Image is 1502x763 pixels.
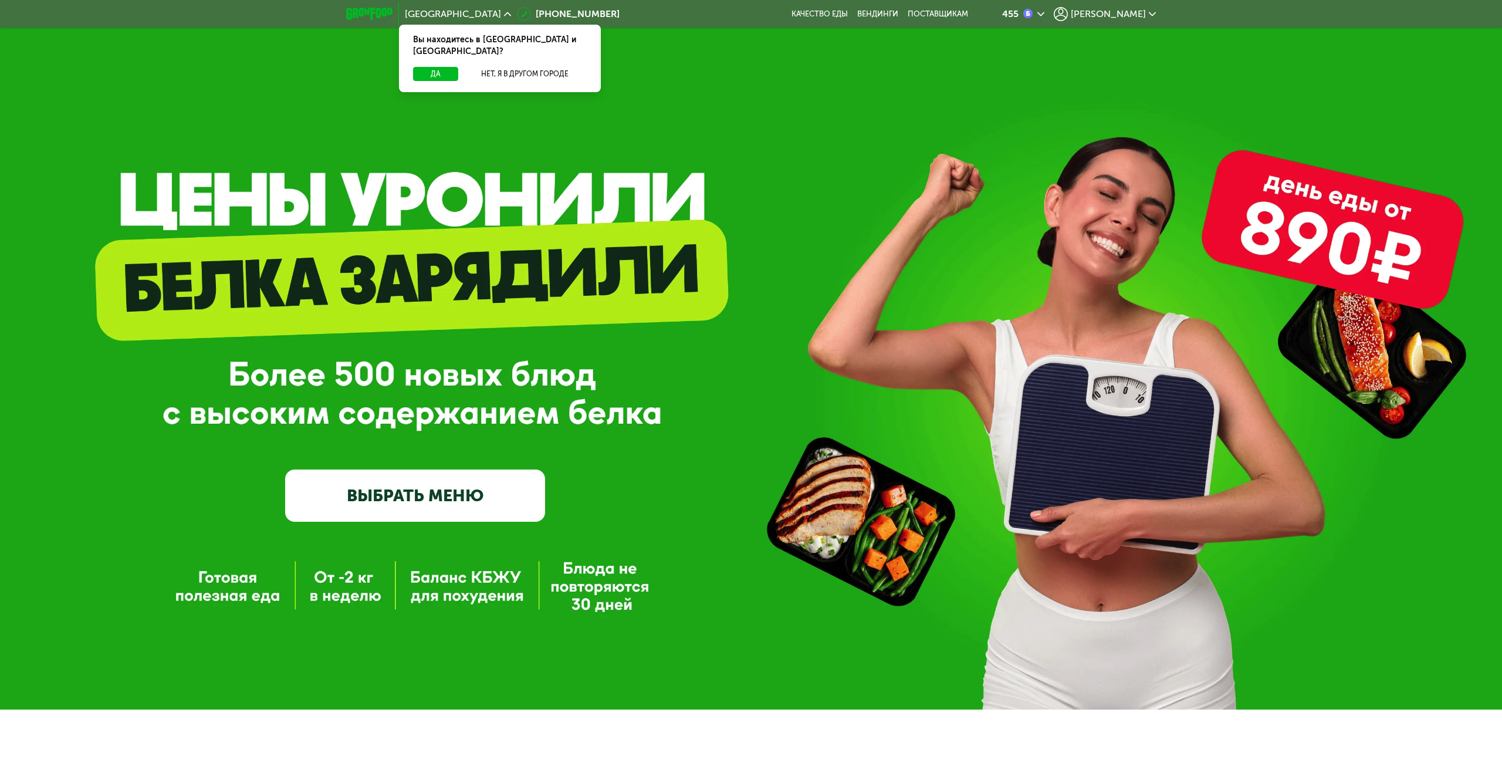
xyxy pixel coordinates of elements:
span: [PERSON_NAME] [1071,9,1146,19]
button: Да [413,67,458,81]
a: [PHONE_NUMBER] [517,7,620,21]
a: Вендинги [857,9,898,19]
a: Качество еды [791,9,848,19]
a: ВЫБРАТЬ МЕНЮ [285,470,545,522]
div: поставщикам [908,9,968,19]
button: Нет, я в другом городе [463,67,587,81]
div: 455 [1002,9,1019,19]
span: [GEOGRAPHIC_DATA] [405,9,501,19]
div: Вы находитесь в [GEOGRAPHIC_DATA] и [GEOGRAPHIC_DATA]? [399,25,601,67]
